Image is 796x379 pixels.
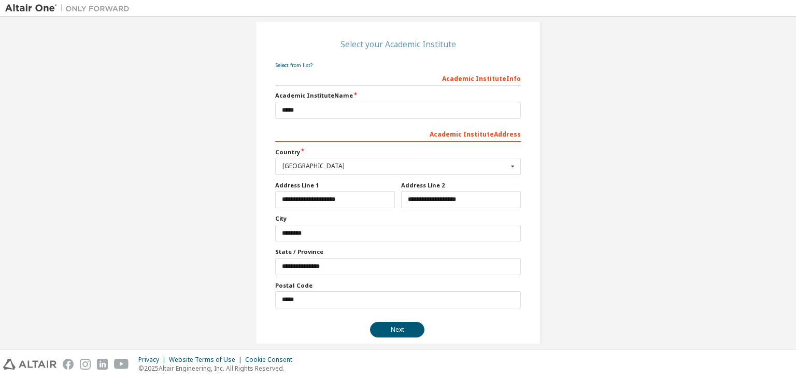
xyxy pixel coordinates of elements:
[80,359,91,370] img: instagram.svg
[275,248,521,256] label: State / Province
[138,356,169,364] div: Privacy
[5,3,135,13] img: Altair One
[275,214,521,223] label: City
[275,62,312,69] a: Select from list?
[169,356,245,364] div: Website Terms of Use
[275,148,521,156] label: Country
[340,41,456,47] div: Select your Academic Institute
[114,359,129,370] img: youtube.svg
[401,181,521,189] label: Address Line 2
[138,364,298,373] p: © 2025 Altair Engineering, Inc. All Rights Reserved.
[275,91,521,100] label: Academic Institute Name
[97,359,108,370] img: linkedin.svg
[275,281,521,290] label: Postal Code
[370,322,424,337] button: Next
[282,163,508,169] div: [GEOGRAPHIC_DATA]
[275,70,521,86] div: Academic Institute Info
[63,359,74,370] img: facebook.svg
[245,356,298,364] div: Cookie Consent
[275,125,521,142] div: Academic Institute Address
[275,181,395,189] label: Address Line 1
[3,359,56,370] img: altair_logo.svg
